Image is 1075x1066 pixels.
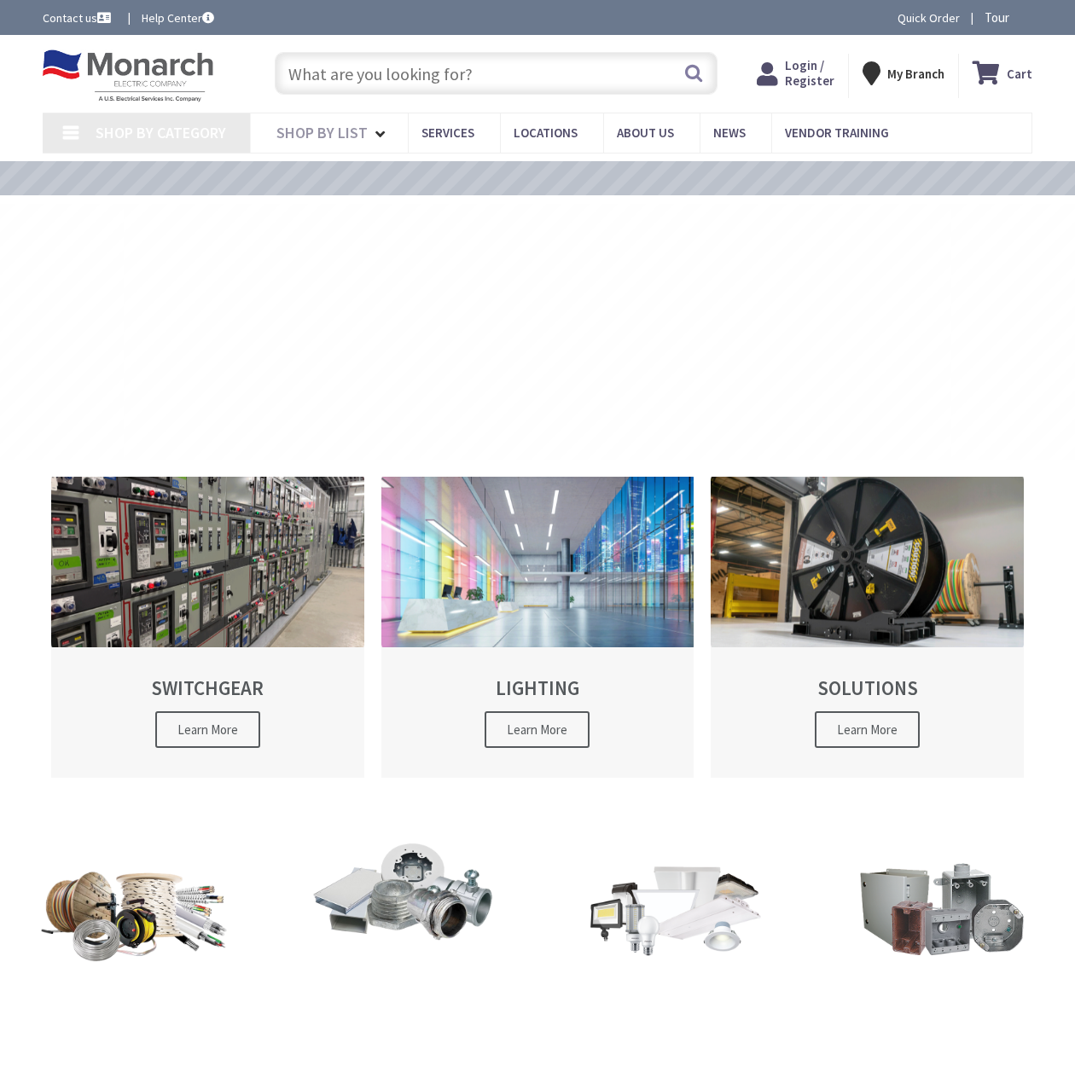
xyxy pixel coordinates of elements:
span: Shop [904,1002,978,1036]
span: About Us [617,125,674,141]
h2: Conduit, Fittings, Bodies, Raceways [282,955,525,989]
span: News [713,125,746,141]
h2: Lighting [550,972,793,989]
h2: LIGHTING [411,677,665,698]
span: Shop [367,1002,440,1036]
a: Quick Order [898,9,960,26]
span: Learn More [155,711,260,748]
span: Services [421,125,474,141]
span: Locations [514,125,578,141]
strong: My Branch [887,66,944,82]
span: Shop By List [276,123,368,142]
a: Contact us [43,9,114,26]
a: VIEW OUR VIDEO TRAINING LIBRARY [388,170,686,188]
h2: Enclosures & Boxes [819,972,1062,989]
h2: SOLUTIONS [741,677,994,698]
input: What are you looking for? [275,52,718,95]
span: Learn More [815,711,920,748]
h2: Wiring [9,976,260,994]
span: Shop [98,1006,171,1040]
a: SWITCHGEAR Learn More [51,477,364,778]
div: My Branch [863,58,944,89]
span: Shop [636,1002,709,1036]
a: Lighting Shop [542,850,802,1045]
span: Learn More [485,711,590,748]
a: LIGHTING Learn More [381,477,694,778]
span: Tour [985,9,1028,26]
a: Login / Register [757,58,834,89]
span: Shop By Category [96,123,226,142]
a: SOLUTIONS Learn More [711,477,1024,778]
span: Vendor Training [785,125,889,141]
h2: SWITCHGEAR [81,677,334,698]
a: Enclosures & Boxes Shop [811,850,1071,1045]
strong: Cart [1007,58,1032,89]
span: Login / Register [785,57,834,89]
a: Cart [973,58,1032,89]
a: Conduit, Fittings, Bodies, Raceways Shop [273,833,533,1045]
a: Help Center [142,9,214,26]
img: Monarch Electric Company [43,49,213,102]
